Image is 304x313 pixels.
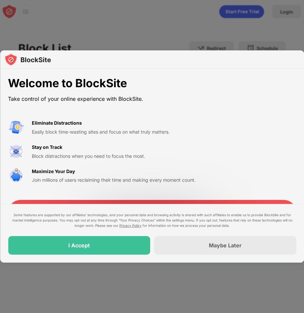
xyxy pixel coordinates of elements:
div: Block distractions when you need to focus the most. [32,153,196,160]
img: logo-blocksite.svg [4,53,51,66]
img: value-safe-time.svg [8,168,24,184]
div: Maximize Your Day [32,168,75,175]
div: I Accept [68,242,90,249]
div: Eliminate Distractions [32,119,82,127]
div: Maybe Later [209,242,241,249]
a: Privacy Policy [119,223,142,227]
div: Join millions of users reclaiming their time and making every moment count. [32,176,196,184]
div: Easily block time-wasting sites and focus on what truly matters. [32,128,196,136]
div: Take control of your online experience with BlockSite. [8,94,196,104]
img: value-focus.svg [8,144,24,159]
div: Welcome to BlockSite [8,77,196,90]
img: value-avoid-distractions.svg [8,119,24,135]
div: Some features are supported by our affiliates’ technologies, and your personal data and browsing ... [8,212,296,228]
div: Stay on Track [32,144,62,151]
